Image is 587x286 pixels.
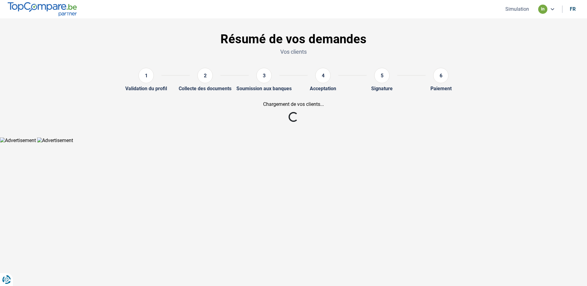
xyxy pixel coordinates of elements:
[433,68,449,83] div: 6
[125,86,167,91] div: Validation du profil
[374,68,390,83] div: 5
[197,68,213,83] div: 2
[315,68,331,83] div: 4
[138,68,154,83] div: 1
[95,32,492,47] h1: Résumé de vos demandes
[538,5,547,14] div: in
[37,137,73,143] img: Advertisement
[179,86,231,91] div: Collecte des documents
[256,68,272,83] div: 3
[95,48,492,56] p: Vos clients
[236,86,292,91] div: Soumission aux banques
[8,2,77,16] img: TopCompare.be
[503,6,531,12] button: Simulation
[310,86,336,91] div: Acceptation
[570,6,576,12] div: fr
[371,86,393,91] div: Signature
[430,86,452,91] div: Paiement
[95,101,492,107] div: Chargement de vos clients...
